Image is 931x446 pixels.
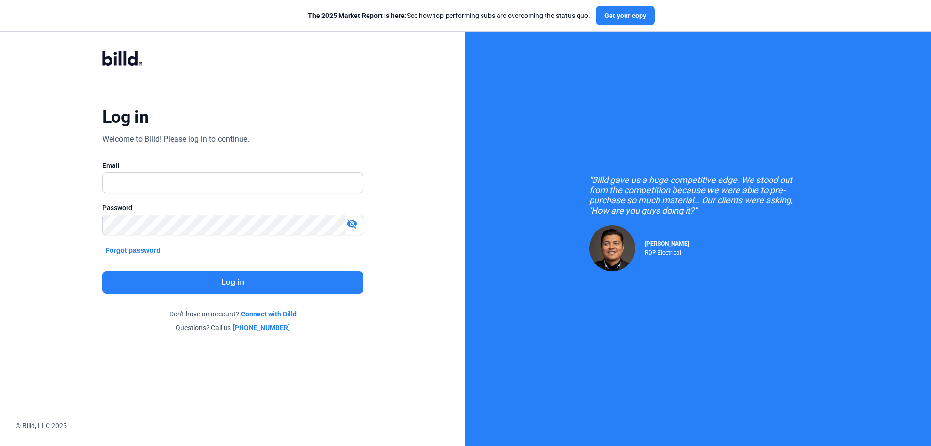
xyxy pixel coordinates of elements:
div: Log in [102,106,148,128]
div: RDP Electrical [645,247,689,256]
a: Connect with Billd [241,309,297,319]
div: Questions? Call us [102,323,363,332]
span: The 2025 Market Report is here: [308,12,407,19]
div: Email [102,161,363,170]
div: Welcome to Billd! Please log in to continue. [102,133,249,145]
mat-icon: visibility_off [346,218,358,230]
button: Log in [102,271,363,294]
button: Forgot password [102,245,163,256]
a: [PHONE_NUMBER] [233,323,290,332]
img: Raul Pacheco [589,225,635,271]
div: "Billd gave us a huge competitive edge. We stood out from the competition because we were able to... [589,175,807,215]
button: Get your copy [596,6,655,25]
div: Password [102,203,363,213]
span: [PERSON_NAME] [645,240,689,247]
div: See how top-performing subs are overcoming the status quo. [308,11,590,20]
div: Don't have an account? [102,309,363,319]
